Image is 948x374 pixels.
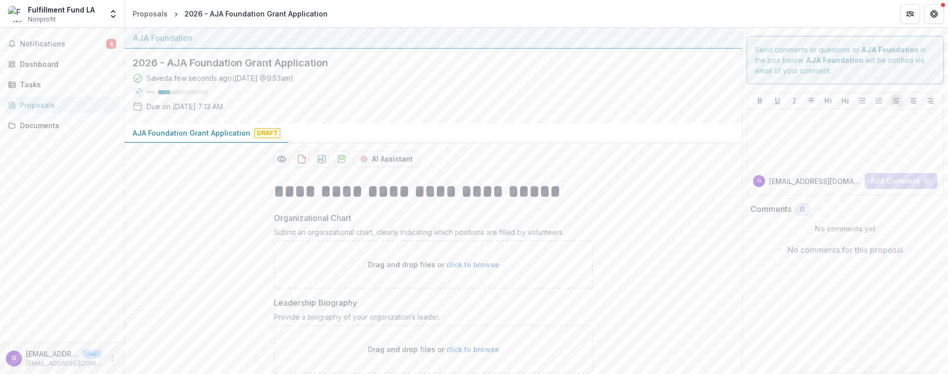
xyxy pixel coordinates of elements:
h2: 2026 - AJA Foundation Grant Application [133,57,718,69]
a: Tasks [4,76,120,93]
button: Heading 1 [822,95,834,107]
button: Add Comment [865,173,938,189]
button: Align Right [925,95,937,107]
button: AI Assistant [354,151,419,167]
span: click to browse [446,345,499,354]
p: 24 % [147,89,154,96]
button: Underline [771,95,783,107]
img: Fulfillment Fund LA [8,6,24,22]
span: 4 [106,39,116,49]
button: Notifications4 [4,36,120,52]
p: No comments yet [751,223,940,234]
p: AJA Foundation Grant Application [133,128,250,138]
p: [EMAIL_ADDRESS][DOMAIN_NAME] [26,359,102,368]
button: Bullet List [856,95,868,107]
p: [EMAIL_ADDRESS][DOMAIN_NAME] [769,176,861,187]
p: No comments for this proposal [787,244,903,256]
p: User [82,350,102,359]
div: grants@fulfillment.org [11,355,16,362]
span: Draft [254,128,280,138]
h2: Comments [751,204,791,214]
button: Preview 8f4ecbf4-4cfc-4539-8baf-b1aa0501a72b-0.pdf [274,151,290,167]
div: Submit an organizational chart, clearly indicating which positions are filled by volunteers. [274,228,593,240]
nav: breadcrumb [129,6,332,21]
p: Organizational Chart [274,212,351,224]
span: Nonprofit [28,15,56,24]
a: Proposals [4,97,120,113]
button: Open entity switcher [106,4,120,24]
span: 0 [800,205,804,214]
button: Italicize [788,95,800,107]
div: Fulfillment Fund LA [28,4,95,15]
span: click to browse [446,260,499,269]
p: [EMAIL_ADDRESS][DOMAIN_NAME] [26,349,78,359]
button: Bold [754,95,766,107]
button: download-proposal [294,151,310,167]
span: Notifications [20,40,106,48]
div: 2026 - AJA Foundation Grant Application [185,8,328,19]
button: Partners [900,4,920,24]
p: Drag and drop files or [368,344,499,355]
p: Due on [DATE] 7:13 AM [147,101,223,112]
strong: AJA Foundation [861,45,919,54]
a: Dashboard [4,56,120,72]
p: Drag and drop files or [368,259,499,270]
button: Ordered List [873,95,885,107]
button: download-proposal [314,151,330,167]
div: grants@fulfillment.org [758,179,761,184]
button: download-proposal [334,151,350,167]
a: Documents [4,117,120,134]
button: Align Center [908,95,920,107]
div: Saved a few seconds ago ( [DATE] @ 9:53am ) [147,73,293,83]
button: Strike [805,95,817,107]
div: Tasks [20,79,112,90]
div: Proposals [20,100,112,110]
p: Leadership Biography [274,297,357,309]
div: Send comments or questions to in the box below. will be notified via email of your comment. [747,36,944,84]
div: Dashboard [20,59,112,69]
button: Heading 2 [839,95,851,107]
strong: AJA Foundation [806,56,863,64]
button: More [106,353,118,365]
div: Documents [20,120,112,131]
div: Provide a biography of your organization’s leader. [274,313,593,325]
div: Proposals [133,8,168,19]
button: Get Help [924,4,944,24]
button: Align Left [891,95,903,107]
a: Proposals [129,6,172,21]
div: AJA Foundation [133,32,734,44]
